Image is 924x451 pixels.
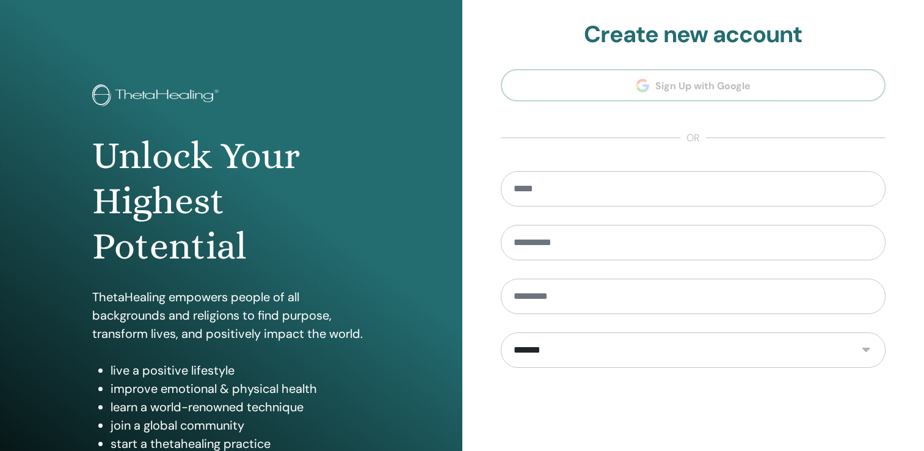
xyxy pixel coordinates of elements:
[600,386,786,434] iframe: reCAPTCHA
[111,380,369,398] li: improve emotional & physical health
[501,21,886,49] h2: Create new account
[111,398,369,416] li: learn a world-renowned technique
[680,131,706,145] span: or
[92,133,369,269] h1: Unlock Your Highest Potential
[111,361,369,380] li: live a positive lifestyle
[92,288,369,343] p: ThetaHealing empowers people of all backgrounds and religions to find purpose, transform lives, a...
[111,416,369,435] li: join a global community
